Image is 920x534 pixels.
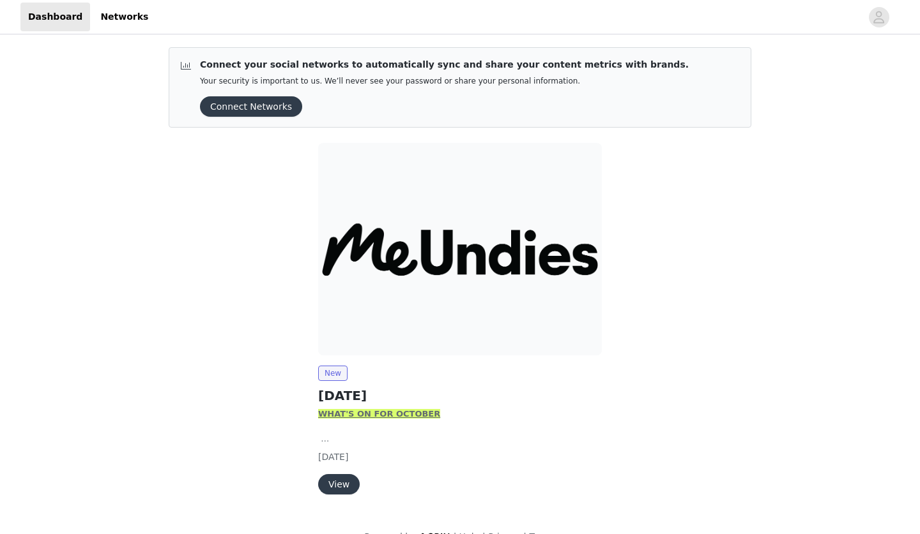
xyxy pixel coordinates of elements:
[873,7,885,27] div: avatar
[318,366,348,381] span: New
[200,77,689,86] p: Your security is important to us. We’ll never see your password or share your personal information.
[93,3,156,31] a: Networks
[318,480,360,489] a: View
[318,386,602,405] h2: [DATE]
[200,96,302,117] button: Connect Networks
[318,452,348,462] span: [DATE]
[200,58,689,71] p: Connect your social networks to automatically sync and share your content metrics with brands.
[318,143,602,355] img: MeUndies
[327,409,440,419] strong: HAT'S ON FOR OCTOBER
[20,3,90,31] a: Dashboard
[318,474,360,494] button: View
[318,409,327,419] strong: W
